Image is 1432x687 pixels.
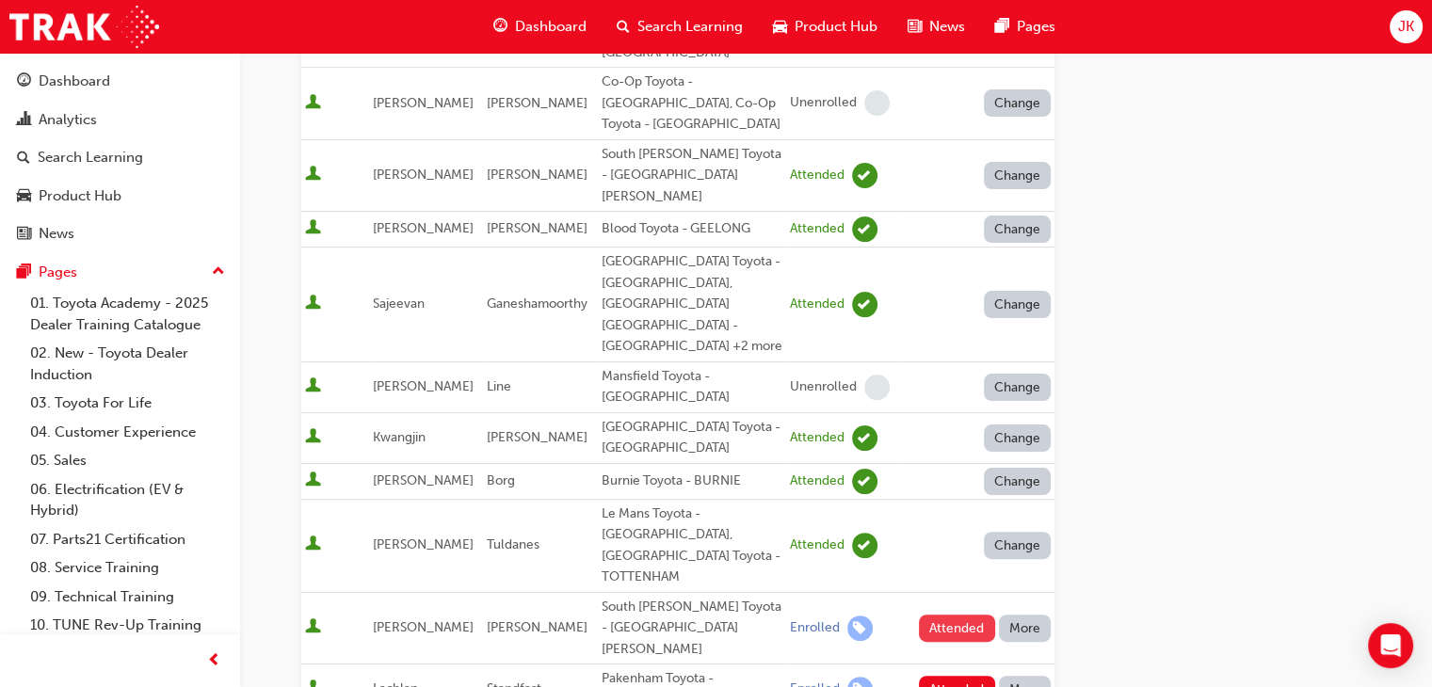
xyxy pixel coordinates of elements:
button: DashboardAnalyticsSearch LearningProduct HubNews [8,60,233,255]
div: Attended [790,472,845,490]
span: User is active [305,618,321,637]
span: [PERSON_NAME] [373,220,474,236]
span: Kwangjin [373,429,426,445]
button: Attended [919,615,995,642]
div: Co-Op Toyota - [GEOGRAPHIC_DATA], Co-Op Toyota - [GEOGRAPHIC_DATA] [602,72,782,136]
span: User is active [305,219,321,238]
div: Mansfield Toyota - [GEOGRAPHIC_DATA] [602,366,782,408]
div: News [39,223,74,245]
span: learningRecordVerb_ATTEND-icon [852,163,877,188]
span: User is active [305,471,321,490]
span: User is active [305,428,321,447]
span: search-icon [17,150,30,167]
button: Change [984,162,1052,189]
span: Sajeevan [373,296,425,312]
span: [PERSON_NAME] [373,167,474,183]
div: Attended [790,167,845,184]
div: Product Hub [39,185,121,207]
span: news-icon [908,15,922,39]
span: [PERSON_NAME] [373,378,474,394]
span: News [929,16,965,38]
span: learningRecordVerb_ATTEND-icon [852,292,877,317]
a: guage-iconDashboard [478,8,602,46]
div: Analytics [39,109,97,131]
button: Change [984,216,1052,243]
a: 06. Electrification (EV & Hybrid) [23,475,233,525]
span: search-icon [617,15,630,39]
span: prev-icon [207,649,221,673]
span: [PERSON_NAME] [373,95,474,111]
span: [PERSON_NAME] [487,429,587,445]
span: guage-icon [17,73,31,90]
button: Pages [8,255,233,290]
div: Enrolled [790,619,840,637]
img: Trak [9,6,159,48]
span: learningRecordVerb_NONE-icon [864,375,890,400]
button: Change [984,374,1052,401]
span: User is active [305,377,321,396]
a: news-iconNews [893,8,980,46]
div: Unenrolled [790,378,857,396]
span: User is active [305,94,321,113]
div: Attended [790,220,845,238]
span: Dashboard [515,16,587,38]
div: Pages [39,262,77,283]
span: guage-icon [493,15,507,39]
a: 01. Toyota Academy - 2025 Dealer Training Catalogue [23,289,233,339]
span: learningRecordVerb_ATTEND-icon [852,469,877,494]
a: News [8,216,233,251]
span: learningRecordVerb_ENROLL-icon [847,615,873,641]
span: Product Hub [795,16,877,38]
a: 02. New - Toyota Dealer Induction [23,339,233,389]
span: learningRecordVerb_NONE-icon [864,90,890,116]
span: news-icon [17,226,31,243]
span: learningRecordVerb_ATTEND-icon [852,216,877,242]
span: [PERSON_NAME] [487,220,587,236]
span: Borg [487,472,515,488]
div: Le Mans Toyota - [GEOGRAPHIC_DATA], [GEOGRAPHIC_DATA] Toyota - TOTTENHAM [602,503,782,588]
div: Burnie Toyota - BURNIE [602,471,782,492]
button: Change [984,291,1052,318]
a: car-iconProduct Hub [758,8,893,46]
a: Search Learning [8,140,233,175]
div: Dashboard [39,71,110,92]
button: Change [984,468,1052,495]
span: car-icon [17,188,31,205]
span: JK [1398,16,1414,38]
div: [GEOGRAPHIC_DATA] Toyota - [GEOGRAPHIC_DATA] [602,417,782,459]
span: User is active [305,295,321,313]
a: Analytics [8,103,233,137]
a: 03. Toyota For Life [23,389,233,418]
span: User is active [305,166,321,184]
span: pages-icon [17,264,31,281]
div: Unenrolled [790,94,857,112]
button: More [999,615,1052,642]
button: Change [984,89,1052,117]
span: Tuldanes [487,536,539,552]
a: pages-iconPages [980,8,1070,46]
a: Product Hub [8,179,233,214]
span: Line [487,378,511,394]
span: [PERSON_NAME] [373,619,474,635]
div: Attended [790,536,845,554]
span: [PERSON_NAME] [373,536,474,552]
span: Ganeshamoorthy [487,296,587,312]
span: learningRecordVerb_ATTEND-icon [852,425,877,451]
a: search-iconSearch Learning [602,8,758,46]
a: 04. Customer Experience [23,418,233,447]
span: [PERSON_NAME] [487,167,587,183]
span: [PERSON_NAME] [487,619,587,635]
button: Change [984,424,1052,452]
div: Open Intercom Messenger [1368,623,1413,668]
a: 09. Technical Training [23,583,233,612]
div: Blood Toyota - GEELONG [602,218,782,240]
a: Dashboard [8,64,233,99]
a: 05. Sales [23,446,233,475]
span: Search Learning [637,16,743,38]
span: up-icon [212,260,225,284]
a: 10. TUNE Rev-Up Training [23,611,233,640]
div: Search Learning [38,147,143,168]
span: Pages [1017,16,1055,38]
